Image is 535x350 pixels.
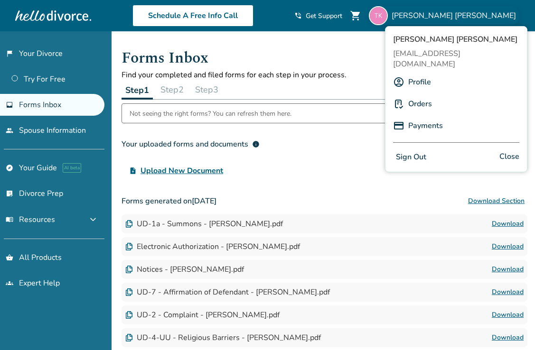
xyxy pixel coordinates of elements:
[294,11,342,20] a: phone_in_talkGet Support
[6,216,13,223] span: menu_book
[130,104,291,123] div: Not seeing the right forms? You can refresh them here.
[125,311,133,319] img: Document
[125,288,133,296] img: Document
[294,12,302,19] span: phone_in_talk
[87,214,99,225] span: expand_more
[393,120,404,131] img: P
[6,50,13,57] span: flag_2
[125,243,133,250] img: Document
[125,264,244,275] div: Notices - [PERSON_NAME].pdf
[19,100,61,110] span: Forms Inbox
[122,70,527,80] p: Find your completed and filed forms for each step in your process.
[408,117,443,135] a: Payments
[369,6,388,25] img: tammielkelley@gmail.com
[6,190,13,197] span: list_alt_check
[6,101,13,109] span: inbox
[492,286,524,298] a: Download
[122,80,153,100] button: Step1
[499,150,519,164] span: Close
[492,218,524,230] a: Download
[393,48,519,69] span: [EMAIL_ADDRESS][DOMAIN_NAME]
[6,254,13,261] span: shopping_basket
[392,10,520,21] span: [PERSON_NAME] [PERSON_NAME]
[393,98,404,110] img: P
[408,95,432,113] a: Orders
[122,46,527,70] h1: Forms Inbox
[6,164,13,172] span: explore
[6,214,55,225] span: Resources
[488,304,535,350] iframe: Chat Widget
[125,310,280,320] div: UD-2 - Complaint - [PERSON_NAME].pdf
[393,34,519,45] span: [PERSON_NAME] [PERSON_NAME]
[408,73,431,91] a: Profile
[6,279,13,287] span: groups
[129,167,137,175] span: upload_file
[125,241,300,252] div: Electronic Authorization - [PERSON_NAME].pdf
[125,287,330,297] div: UD-7 - Affirmation of Defendant - [PERSON_NAME].pdf
[252,140,260,148] span: info
[393,76,404,88] img: A
[350,10,361,21] span: shopping_cart
[132,5,253,27] a: Schedule A Free Info Call
[122,138,260,150] div: Your uploaded forms and documents
[6,127,13,134] span: people
[63,163,81,173] span: AI beta
[122,192,527,211] h3: Forms generated on [DATE]
[125,219,283,229] div: UD-1a - Summons - [PERSON_NAME].pdf
[157,80,188,99] button: Step2
[306,11,342,20] span: Get Support
[141,165,223,176] span: Upload New Document
[191,80,222,99] button: Step3
[393,150,429,164] button: Sign Out
[125,266,133,273] img: Document
[125,332,321,343] div: UD-4-UU - Religious Barriers - [PERSON_NAME].pdf
[492,264,524,275] a: Download
[465,192,527,211] button: Download Section
[125,220,133,228] img: Document
[125,334,133,341] img: Document
[492,241,524,252] a: Download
